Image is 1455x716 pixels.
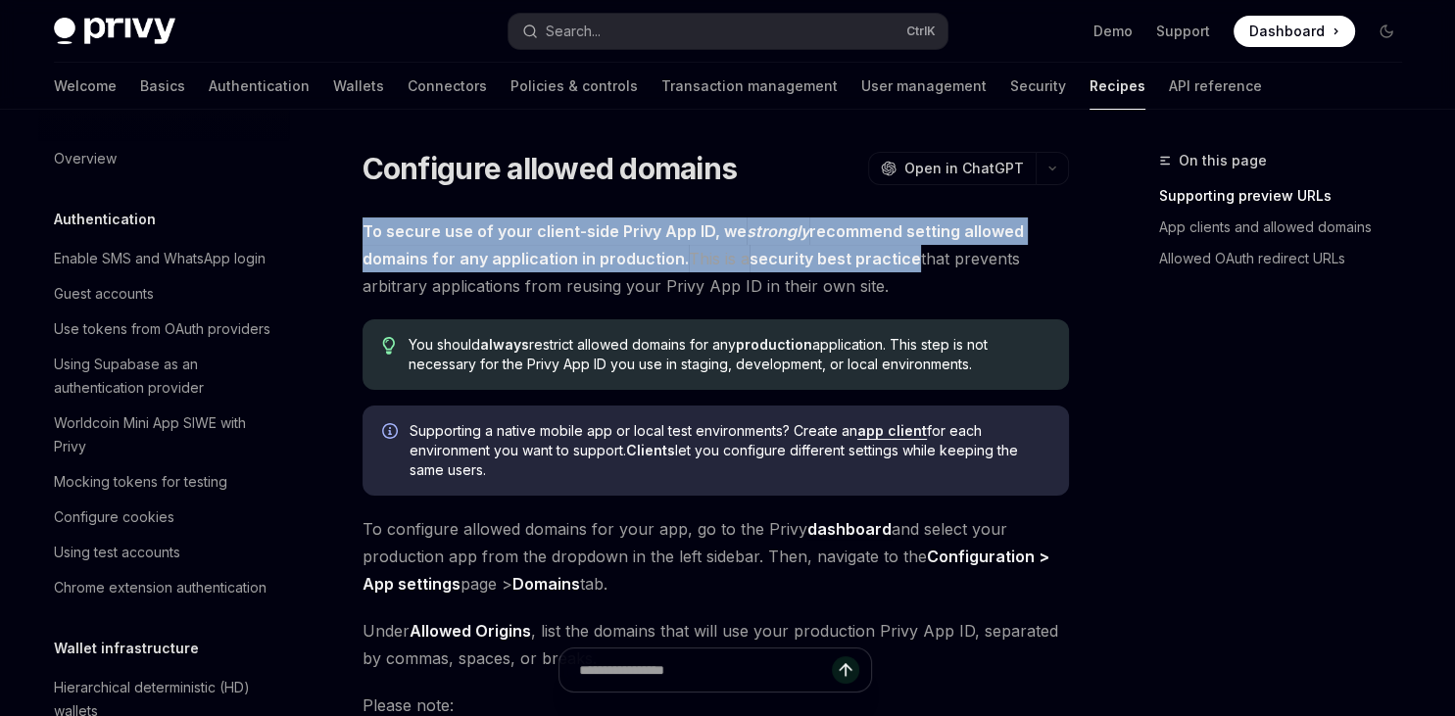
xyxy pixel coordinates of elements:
a: Using test accounts [38,535,289,570]
a: Enable SMS and WhatsApp login [38,241,289,276]
a: Connectors [408,63,487,110]
a: Using Supabase as an authentication provider [38,347,289,406]
div: Search... [546,20,601,43]
strong: Allowed Origins [410,621,531,641]
a: Wallets [333,63,384,110]
a: Basics [140,63,185,110]
a: Security [1010,63,1066,110]
span: On this page [1179,149,1267,172]
span: Dashboard [1249,22,1325,41]
a: Mocking tokens for testing [38,464,289,500]
div: Mocking tokens for testing [54,470,227,494]
svg: Info [382,423,402,443]
a: Support [1156,22,1210,41]
a: app client [857,422,927,440]
h5: Wallet infrastructure [54,637,199,660]
a: Welcome [54,63,117,110]
span: Open in ChatGPT [904,159,1024,178]
a: Authentication [209,63,310,110]
button: Search...CtrlK [509,14,947,49]
em: strongly [747,221,809,241]
strong: production [736,336,812,353]
div: Enable SMS and WhatsApp login [54,247,266,270]
span: This is a that prevents arbitrary applications from reusing your Privy App ID in their own site. [363,217,1069,300]
a: Supporting preview URLs [1159,180,1418,212]
h5: Authentication [54,208,156,231]
a: Configure cookies [38,500,289,535]
div: Chrome extension authentication [54,576,267,599]
span: Under , list the domains that will use your production Privy App ID, separated by commas, spaces,... [363,617,1069,672]
a: dashboard [807,519,892,540]
a: Use tokens from OAuth providers [38,311,289,347]
a: Worldcoin Mini App SIWE with Privy [38,406,289,464]
div: Using test accounts [54,541,180,564]
a: Overview [38,141,289,176]
button: Send message [832,656,859,684]
a: User management [861,63,987,110]
a: Policies & controls [510,63,638,110]
a: Allowed OAuth redirect URLs [1159,243,1418,274]
div: Overview [54,147,117,170]
div: Using Supabase as an authentication provider [54,353,277,400]
img: dark logo [54,18,175,45]
span: You should restrict allowed domains for any application. This step is not necessary for the Privy... [409,335,1048,374]
div: Guest accounts [54,282,154,306]
button: Toggle dark mode [1371,16,1402,47]
a: Dashboard [1234,16,1355,47]
strong: security best practice [750,249,921,268]
button: Open in ChatGPT [868,152,1036,185]
span: Ctrl K [906,24,936,39]
div: Configure cookies [54,505,174,529]
h1: Configure allowed domains [363,151,737,186]
svg: Tip [382,337,396,355]
a: Transaction management [661,63,838,110]
a: Demo [1093,22,1133,41]
span: Supporting a native mobile app or local test environments? Create an for each environment you wan... [410,421,1049,480]
strong: dashboard [807,519,892,539]
strong: To secure use of your client-side Privy App ID, we recommend setting allowed domains for any appl... [363,221,1024,268]
a: API reference [1169,63,1262,110]
strong: Domains [512,574,580,594]
strong: Clients [626,442,675,458]
a: Guest accounts [38,276,289,311]
div: Worldcoin Mini App SIWE with Privy [54,411,277,458]
a: Recipes [1090,63,1145,110]
strong: always [480,336,529,353]
div: Use tokens from OAuth providers [54,317,270,341]
a: Chrome extension authentication [38,570,289,605]
input: Ask a question... [579,648,832,692]
span: To configure allowed domains for your app, go to the Privy and select your production app from th... [363,515,1069,597]
a: App clients and allowed domains [1159,212,1418,243]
